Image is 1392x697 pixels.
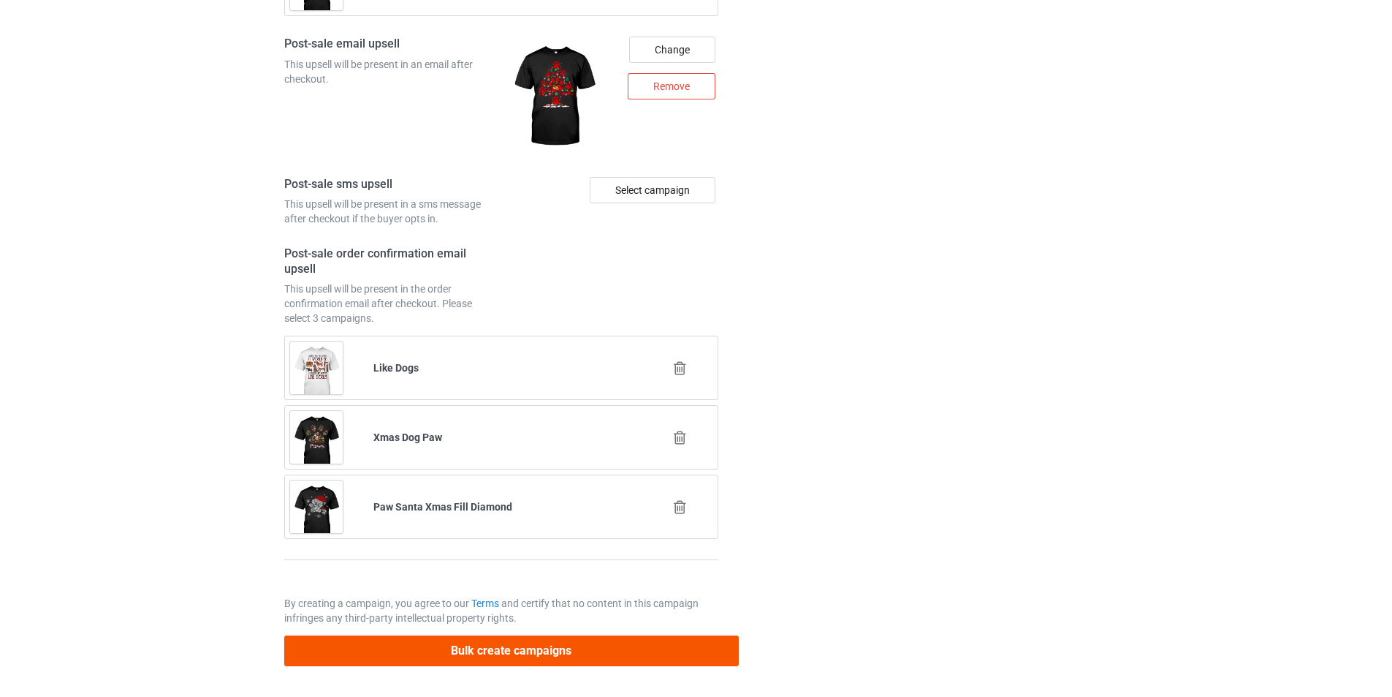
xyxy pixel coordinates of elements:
[284,57,496,86] div: This upsell will be present in an email after checkout.
[373,362,419,374] b: Like Dogs
[629,37,715,63] div: Change
[284,282,496,325] div: This upsell will be present in the order confirmation email after checkout. Please select 3 campa...
[284,197,496,226] div: This upsell will be present in a sms message after checkout if the buyer opts in.
[373,432,442,443] b: Xmas Dog Paw
[284,37,496,52] h4: Post-sale email upsell
[284,596,718,625] p: By creating a campaign, you agree to our and certify that no content in this campaign infringes a...
[284,636,739,666] button: Bulk create campaigns
[471,598,499,609] a: Terms
[373,501,512,513] b: Paw Santa Xmas Fill Diamond
[506,37,602,157] img: regular.jpg
[284,246,496,276] h4: Post-sale order confirmation email upsell
[284,177,496,192] h4: Post-sale sms upsell
[590,177,715,203] div: Select campaign
[628,73,715,99] div: Remove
